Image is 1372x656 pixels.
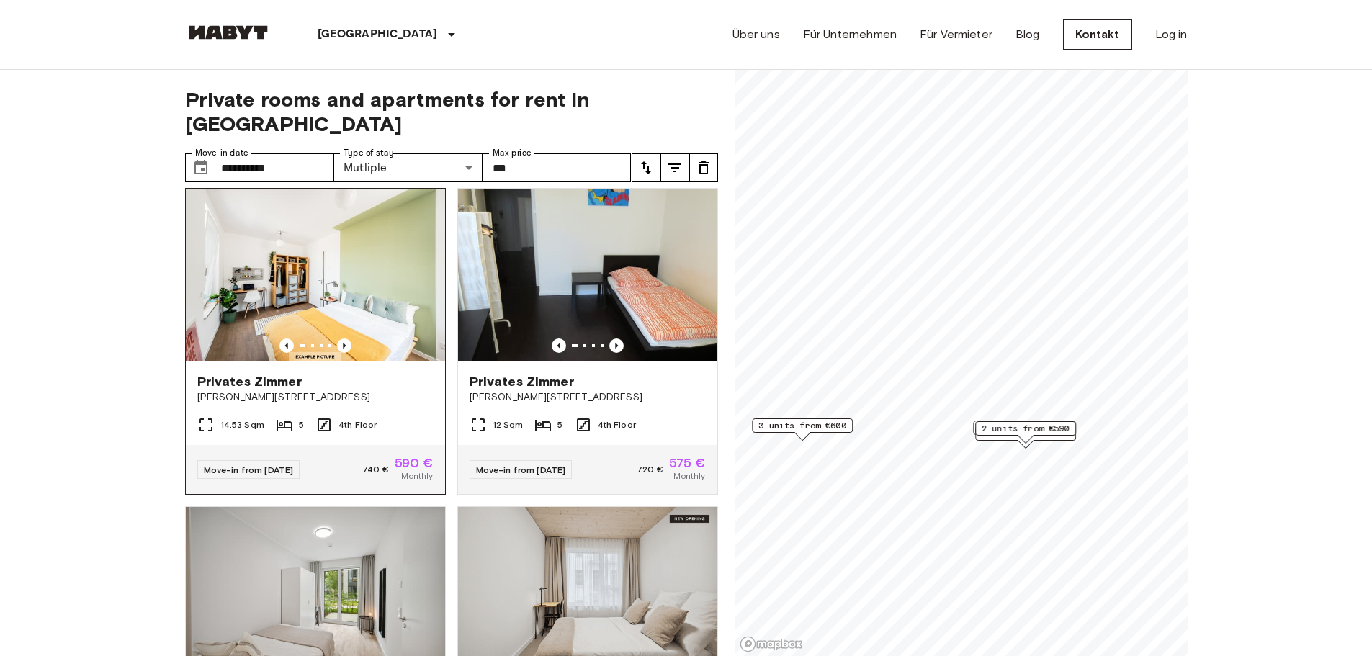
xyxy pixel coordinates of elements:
button: tune [632,153,660,182]
span: [PERSON_NAME][STREET_ADDRESS] [197,390,434,405]
div: Mutliple [333,153,483,182]
span: Private rooms and apartments for rent in [GEOGRAPHIC_DATA] [185,87,718,136]
div: Map marker [752,418,853,441]
span: Move-in from [DATE] [204,464,294,475]
a: Log in [1155,26,1188,43]
label: Type of stay [344,147,394,159]
span: 5 [299,418,304,431]
span: 14.53 Sqm [220,418,264,431]
span: 720 € [637,463,663,476]
span: 5 [557,418,562,431]
span: 3 units from €600 [758,419,846,432]
button: Previous image [279,338,294,353]
a: Über uns [732,26,780,43]
div: Map marker [975,421,1076,444]
a: Für Vermieter [920,26,992,43]
span: Move-in from [DATE] [476,464,566,475]
span: Privates Zimmer [197,373,302,390]
button: tune [689,153,718,182]
span: [PERSON_NAME][STREET_ADDRESS] [470,390,706,405]
img: Habyt [185,25,272,40]
a: Kontakt [1063,19,1132,50]
a: Mapbox logo [740,636,803,652]
button: Previous image [337,338,351,353]
p: [GEOGRAPHIC_DATA] [318,26,438,43]
span: Monthly [673,469,705,482]
button: Previous image [552,338,566,353]
span: 12 Sqm [493,418,524,431]
span: 4th Floor [338,418,377,431]
span: 740 € [362,463,389,476]
button: tune [660,153,689,182]
label: Max price [493,147,532,159]
span: 4th Floor [598,418,636,431]
img: Marketing picture of unit DE-01-302-010-04 [458,189,717,361]
img: Marketing picture of unit DE-01-08-016-04Q [186,189,445,361]
button: Previous image [609,338,624,353]
button: Choose date, selected date is 20 Sep 2025 [187,153,215,182]
span: 575 € [669,457,706,469]
span: Privates Zimmer [470,373,574,390]
span: Monthly [401,469,433,482]
a: Marketing picture of unit DE-01-08-016-04QPrevious imagePrevious imagePrivates Zimmer[PERSON_NAME... [185,188,446,495]
div: Map marker [973,421,1074,443]
label: Move-in date [195,147,248,159]
a: Marketing picture of unit DE-01-302-010-04Previous imagePrevious imagePrivates Zimmer[PERSON_NAME... [457,188,718,495]
span: 590 € [395,457,434,469]
a: Blog [1015,26,1040,43]
span: 2 units from €590 [982,422,1070,435]
a: Für Unternehmen [803,26,897,43]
